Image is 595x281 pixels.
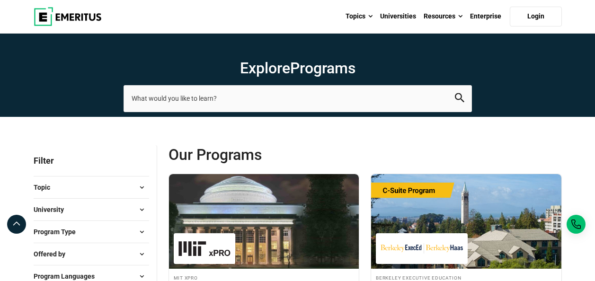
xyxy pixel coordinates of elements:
button: search [455,93,464,104]
span: Topic [34,182,58,193]
button: Offered by [34,247,149,261]
img: Chief Operating Officer (COO) Program | Online Leadership Course [169,174,359,269]
p: Filter [34,145,149,176]
button: Program Type [34,225,149,239]
img: Berkeley Executive Education [381,238,463,259]
h1: Explore [124,59,472,78]
img: Berkeley Chief Operating Officer Program | Online Supply Chain and Operations Course [371,174,561,269]
img: MIT xPRO [178,238,231,259]
span: University [34,204,71,215]
a: Login [510,7,562,26]
button: Topic [34,180,149,194]
button: University [34,202,149,217]
span: Program Type [34,227,83,237]
span: Offered by [34,249,73,259]
a: search [455,96,464,105]
input: search-page [124,85,472,112]
span: Programs [290,59,355,77]
span: Our Programs [169,145,365,164]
